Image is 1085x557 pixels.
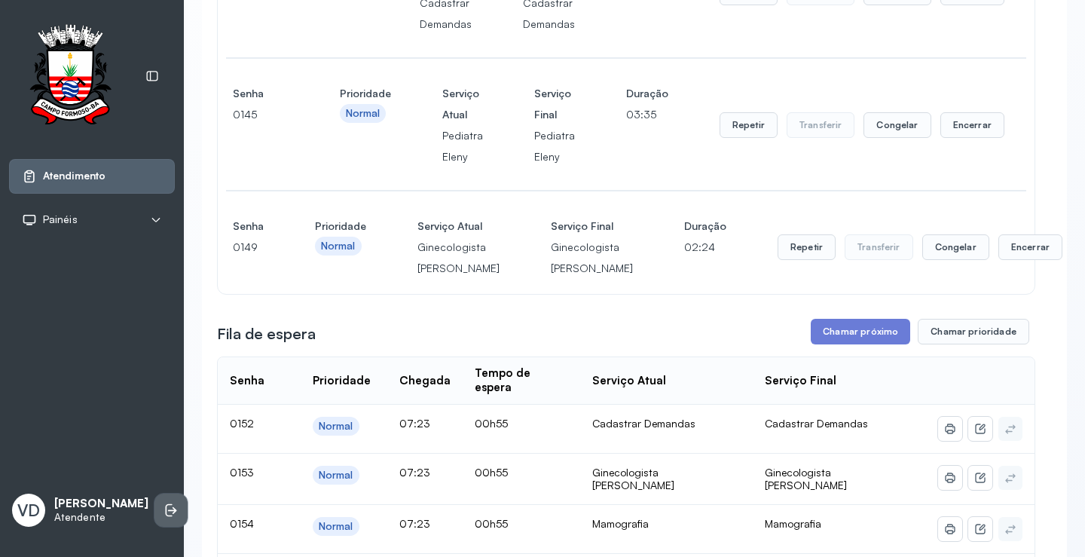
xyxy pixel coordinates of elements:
[475,517,508,530] span: 00h55
[399,417,430,430] span: 07:23
[918,319,1029,344] button: Chamar prioridade
[340,83,391,104] h4: Prioridade
[922,234,989,260] button: Congelar
[16,24,124,129] img: Logotipo do estabelecimento
[684,216,726,237] h4: Duração
[534,83,575,125] h4: Serviço Final
[475,417,508,430] span: 00h55
[230,466,254,479] span: 0153
[43,213,78,226] span: Painéis
[230,374,264,388] div: Senha
[399,374,451,388] div: Chegada
[399,466,430,479] span: 07:23
[787,112,855,138] button: Transferir
[592,417,741,430] div: Cadastrar Demandas
[442,83,483,125] h4: Serviço Atual
[592,374,666,388] div: Serviço Atual
[765,417,868,430] span: Cadastrar Demandas
[54,511,148,524] p: Atendente
[230,517,254,530] span: 0154
[315,216,366,237] h4: Prioridade
[778,234,836,260] button: Repetir
[233,83,289,104] h4: Senha
[626,104,668,125] p: 03:35
[592,517,741,531] div: Mamografia
[534,125,575,167] p: Pediatra Eleny
[346,107,381,120] div: Normal
[811,319,910,344] button: Chamar próximo
[998,234,1062,260] button: Encerrar
[233,104,289,125] p: 0145
[217,323,316,344] h3: Fila de espera
[475,366,568,395] div: Tempo de espera
[765,374,836,388] div: Serviço Final
[233,216,264,237] h4: Senha
[321,240,356,252] div: Normal
[230,417,254,430] span: 0152
[845,234,913,260] button: Transferir
[626,83,668,104] h4: Duração
[319,469,353,482] div: Normal
[940,112,1004,138] button: Encerrar
[765,517,821,530] span: Mamografia
[43,170,105,182] span: Atendimento
[551,237,633,279] p: Ginecologista [PERSON_NAME]
[551,216,633,237] h4: Serviço Final
[417,216,500,237] h4: Serviço Atual
[592,466,741,492] div: Ginecologista [PERSON_NAME]
[417,237,500,279] p: Ginecologista [PERSON_NAME]
[475,466,508,479] span: 00h55
[54,497,148,511] p: [PERSON_NAME]
[313,374,371,388] div: Prioridade
[22,169,162,184] a: Atendimento
[684,237,726,258] p: 02:24
[442,125,483,167] p: Pediatra Eleny
[765,466,847,492] span: Ginecologista [PERSON_NAME]
[319,420,353,433] div: Normal
[399,517,430,530] span: 07:23
[863,112,931,138] button: Congelar
[319,520,353,533] div: Normal
[233,237,264,258] p: 0149
[720,112,778,138] button: Repetir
